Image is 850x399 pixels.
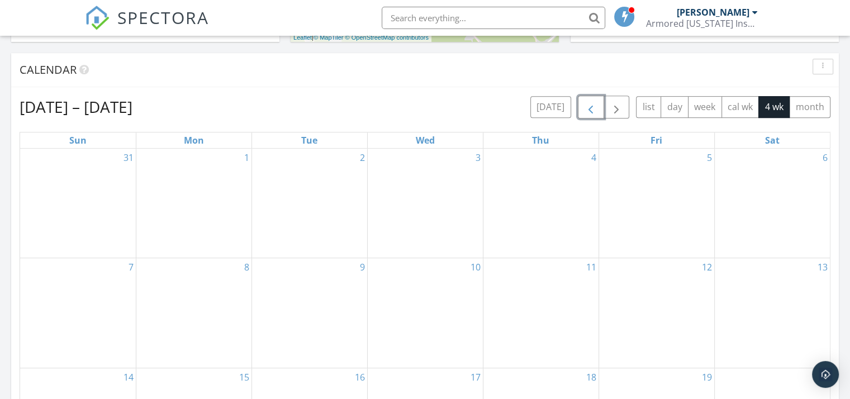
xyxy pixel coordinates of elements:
a: Thursday [530,132,552,148]
a: © MapTiler [314,34,344,41]
a: Go to September 7, 2025 [126,258,136,276]
a: Go to September 8, 2025 [242,258,251,276]
h2: [DATE] – [DATE] [20,96,132,118]
button: day [661,96,688,118]
td: Go to September 12, 2025 [599,258,714,368]
button: week [688,96,722,118]
a: Tuesday [299,132,320,148]
a: Go to September 19, 2025 [700,368,714,386]
a: SPECTORA [85,15,209,39]
div: | [291,33,431,42]
td: Go to September 5, 2025 [599,149,714,258]
a: © OpenStreetMap contributors [345,34,429,41]
td: Go to September 7, 2025 [20,258,136,368]
td: Go to September 6, 2025 [714,149,830,258]
td: Go to September 11, 2025 [483,258,599,368]
a: Go to September 15, 2025 [237,368,251,386]
button: cal wk [721,96,759,118]
button: [DATE] [530,96,571,118]
a: Wednesday [414,132,437,148]
div: Open Intercom Messenger [812,361,839,388]
a: Go to September 5, 2025 [705,149,714,167]
a: Go to September 16, 2025 [353,368,367,386]
a: Go to September 10, 2025 [468,258,483,276]
span: SPECTORA [117,6,209,29]
td: Go to September 9, 2025 [251,258,367,368]
a: Go to September 18, 2025 [584,368,599,386]
a: Saturday [763,132,782,148]
a: Go to September 14, 2025 [121,368,136,386]
a: Go to September 2, 2025 [358,149,367,167]
td: Go to September 2, 2025 [251,149,367,258]
button: 4 wk [758,96,790,118]
a: Sunday [67,132,89,148]
a: Go to August 31, 2025 [121,149,136,167]
a: Go to September 17, 2025 [468,368,483,386]
a: Go to September 11, 2025 [584,258,599,276]
td: Go to September 4, 2025 [483,149,599,258]
td: Go to September 3, 2025 [367,149,483,258]
a: Monday [182,132,206,148]
a: Friday [648,132,664,148]
button: list [636,96,661,118]
a: Go to September 6, 2025 [820,149,830,167]
button: Previous [578,96,604,118]
td: Go to September 13, 2025 [714,258,830,368]
td: Go to August 31, 2025 [20,149,136,258]
a: Go to September 9, 2025 [358,258,367,276]
input: Search everything... [382,7,605,29]
span: Calendar [20,62,77,77]
td: Go to September 10, 2025 [367,258,483,368]
a: Go to September 4, 2025 [589,149,599,167]
a: Go to September 3, 2025 [473,149,483,167]
a: Go to September 1, 2025 [242,149,251,167]
img: The Best Home Inspection Software - Spectora [85,6,110,30]
a: Go to September 12, 2025 [700,258,714,276]
a: Leaflet [293,34,312,41]
div: [PERSON_NAME] [677,7,749,18]
td: Go to September 1, 2025 [136,149,251,258]
button: Next [604,96,630,118]
button: month [789,96,830,118]
div: Armored Texas Inspections [646,18,758,29]
a: Go to September 13, 2025 [815,258,830,276]
td: Go to September 8, 2025 [136,258,251,368]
